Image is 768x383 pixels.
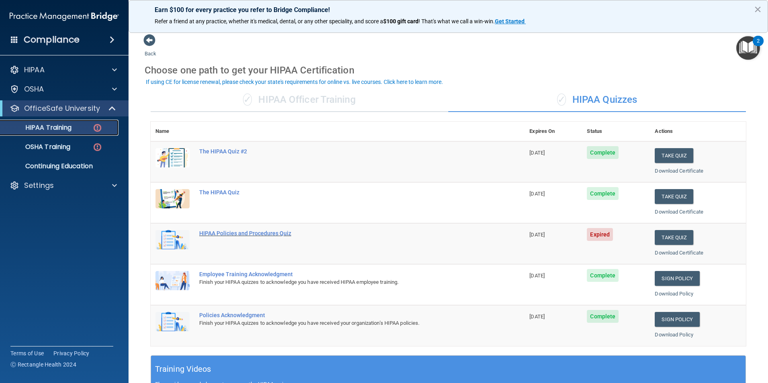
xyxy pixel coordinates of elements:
img: danger-circle.6113f641.png [92,123,102,133]
div: Employee Training Acknowledgment [199,271,484,277]
a: HIPAA [10,65,117,75]
th: Expires On [525,122,582,141]
th: Status [582,122,650,141]
div: 2 [757,41,760,51]
p: OSHA Training [5,143,70,151]
span: Refer a friend at any practice, whether it's medical, dental, or any other speciality, and score a [155,18,383,24]
button: Take Quiz [655,230,693,245]
div: HIPAA Officer Training [151,88,448,112]
span: [DATE] [529,191,545,197]
div: The HIPAA Quiz [199,189,484,196]
a: Back [145,41,156,57]
div: Policies Acknowledgment [199,312,484,318]
strong: Get Started [495,18,525,24]
span: ✓ [557,94,566,106]
a: Get Started [495,18,526,24]
a: Privacy Policy [53,349,90,357]
a: Sign Policy [655,271,699,286]
strong: $100 gift card [383,18,419,24]
a: Download Policy [655,332,693,338]
button: Close [754,3,762,16]
a: OfficeSafe University [10,104,116,113]
span: Complete [587,269,619,282]
button: Take Quiz [655,189,693,204]
div: Finish your HIPAA quizzes to acknowledge you have received your organization’s HIPAA policies. [199,318,484,328]
span: [DATE] [529,150,545,156]
p: Earn $100 for every practice you refer to Bridge Compliance! [155,6,742,14]
th: Actions [650,122,746,141]
a: Download Certificate [655,168,703,174]
div: If using CE for license renewal, please check your state's requirements for online vs. live cours... [146,79,443,85]
a: Download Certificate [655,209,703,215]
span: [DATE] [529,314,545,320]
h4: Compliance [24,34,80,45]
div: Choose one path to get your HIPAA Certification [145,59,752,82]
p: OSHA [24,84,44,94]
span: Complete [587,187,619,200]
p: Settings [24,181,54,190]
div: HIPAA Policies and Procedures Quiz [199,230,484,236]
th: Name [151,122,194,141]
span: ! That's what we call a win-win. [419,18,495,24]
div: The HIPAA Quiz #2 [199,148,484,155]
span: [DATE] [529,273,545,279]
p: OfficeSafe University [24,104,100,113]
a: Settings [10,181,117,190]
button: Open Resource Center, 2 new notifications [736,36,760,60]
span: [DATE] [529,232,545,238]
a: Sign Policy [655,312,699,327]
span: ✓ [243,94,252,106]
p: HIPAA Training [5,124,71,132]
div: HIPAA Quizzes [448,88,746,112]
button: Take Quiz [655,148,693,163]
a: Download Certificate [655,250,703,256]
p: HIPAA [24,65,45,75]
img: danger-circle.6113f641.png [92,142,102,152]
span: Ⓒ Rectangle Health 2024 [10,361,76,369]
button: If using CE for license renewal, please check your state's requirements for online vs. live cours... [145,78,444,86]
div: Finish your HIPAA quizzes to acknowledge you have received HIPAA employee training. [199,277,484,287]
span: Expired [587,228,613,241]
span: Complete [587,146,619,159]
img: PMB logo [10,8,119,24]
a: Terms of Use [10,349,44,357]
a: Download Policy [655,291,693,297]
a: OSHA [10,84,117,94]
h5: Training Videos [155,362,211,376]
p: Continuing Education [5,162,115,170]
span: Complete [587,310,619,323]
